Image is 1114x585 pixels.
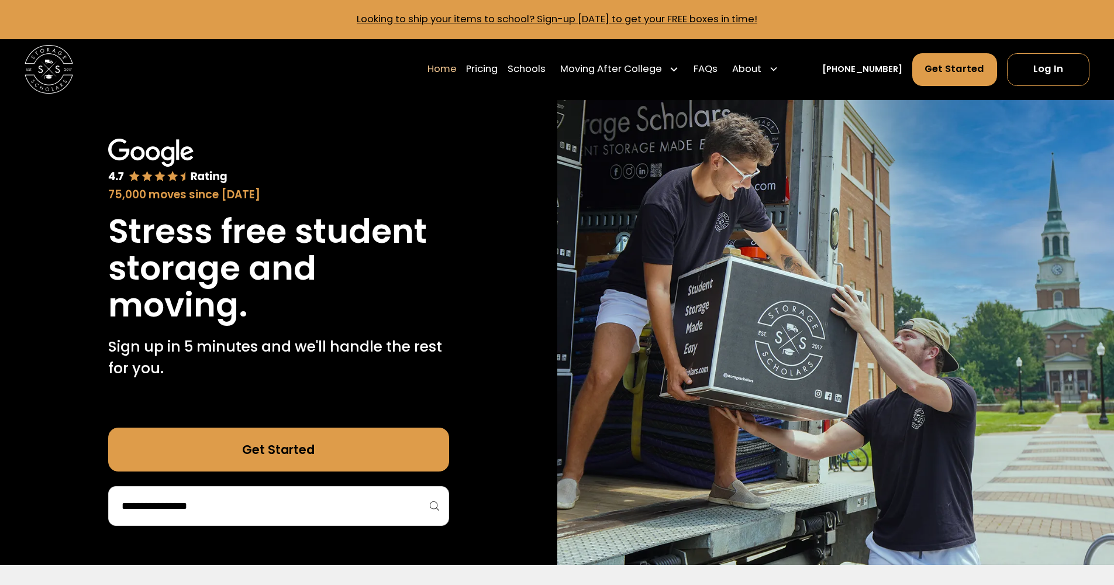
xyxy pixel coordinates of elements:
img: Google 4.7 star rating [108,139,227,184]
a: FAQs [694,52,718,86]
div: Moving After College [556,52,684,86]
div: 75,000 moves since [DATE] [108,187,449,203]
a: Get Started [108,428,449,472]
div: Moving After College [560,62,662,77]
a: Get Started [912,53,998,86]
div: About [732,62,761,77]
a: [PHONE_NUMBER] [822,63,902,76]
div: About [727,52,784,86]
a: Pricing [466,52,498,86]
a: Home [427,52,457,86]
a: Log In [1007,53,1089,86]
h1: Stress free student storage and moving. [108,213,449,324]
a: Schools [508,52,546,86]
a: home [25,45,73,94]
a: Looking to ship your items to school? Sign-up [DATE] to get your FREE boxes in time! [357,12,757,26]
p: Sign up in 5 minutes and we'll handle the rest for you. [108,336,449,380]
img: Storage Scholars main logo [25,45,73,94]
